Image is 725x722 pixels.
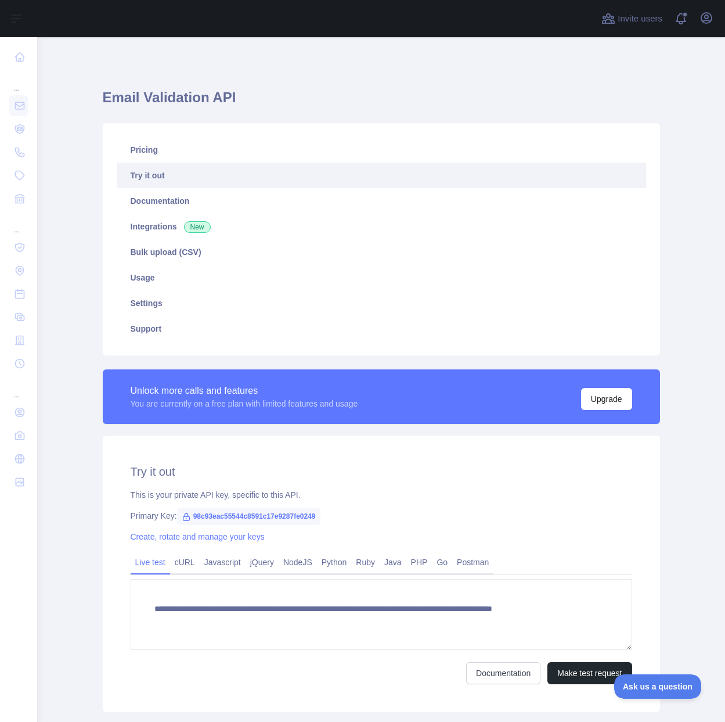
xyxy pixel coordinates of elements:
a: Documentation [466,662,540,684]
a: Java [380,553,406,572]
a: Live test [131,553,170,572]
span: Invite users [618,12,662,26]
iframe: Toggle Customer Support [614,674,702,699]
a: Create, rotate and manage your keys [131,532,265,541]
a: Ruby [351,553,380,572]
a: Settings [117,290,646,316]
div: This is your private API key, specific to this API. [131,489,632,501]
h2: Try it out [131,464,632,480]
a: cURL [170,553,200,572]
a: Try it out [117,163,646,188]
a: Go [432,553,452,572]
div: Unlock more calls and features [131,384,358,398]
span: New [184,221,211,233]
button: Make test request [547,662,632,684]
a: Postman [452,553,493,572]
button: Invite users [599,9,665,28]
h1: Email Validation API [103,88,660,116]
div: ... [9,211,28,235]
div: Primary Key: [131,510,632,522]
a: Pricing [117,137,646,163]
div: ... [9,376,28,400]
a: Usage [117,265,646,290]
span: 98c93eac55544c8591c17e9287fe0249 [177,508,320,525]
a: Python [317,553,352,572]
a: Javascript [200,553,246,572]
a: Support [117,316,646,342]
a: Documentation [117,188,646,214]
a: PHP [406,553,432,572]
a: Integrations New [117,214,646,239]
div: ... [9,70,28,93]
a: Bulk upload (CSV) [117,239,646,265]
a: NodeJS [279,553,317,572]
button: Upgrade [581,388,632,410]
div: You are currently on a free plan with limited features and usage [131,398,358,410]
a: jQuery [246,553,279,572]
